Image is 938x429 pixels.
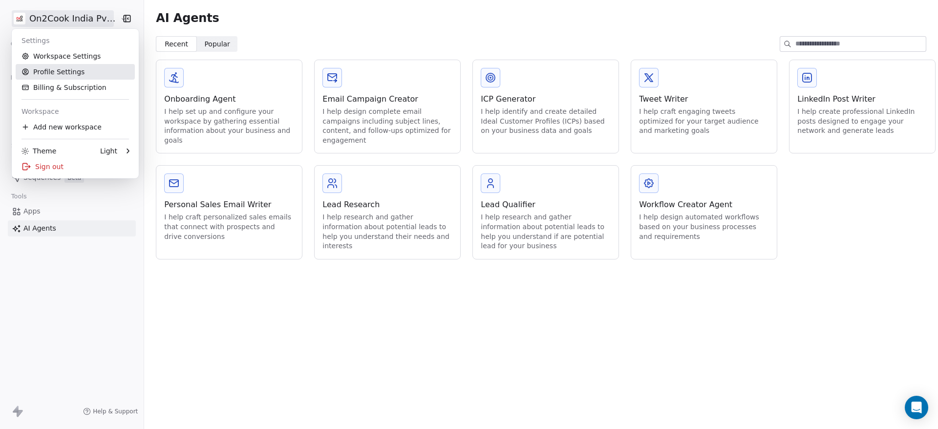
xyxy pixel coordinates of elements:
[16,119,135,135] div: Add new workspace
[16,159,135,174] div: Sign out
[16,104,135,119] div: Workspace
[16,64,135,80] a: Profile Settings
[16,48,135,64] a: Workspace Settings
[21,146,56,156] div: Theme
[100,146,117,156] div: Light
[16,33,135,48] div: Settings
[16,80,135,95] a: Billing & Subscription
